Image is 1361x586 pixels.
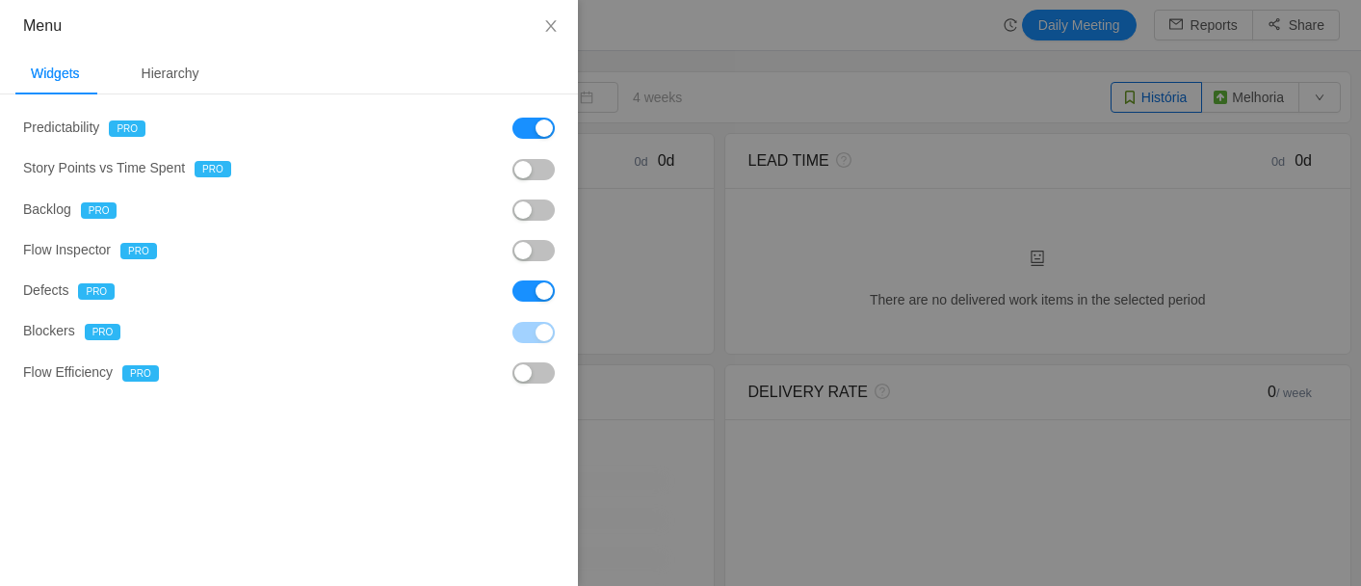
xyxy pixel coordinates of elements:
[23,200,289,221] div: Backlog
[23,240,289,261] div: Flow Inspector
[23,321,289,342] div: Blockers
[23,362,289,384] div: Flow Efficiency
[15,52,95,95] div: Widgets
[122,365,159,382] span: PRO
[543,18,559,34] i: icon: close
[109,120,145,137] span: PRO
[78,283,115,300] span: PRO
[23,158,289,179] div: Story Points vs Time Spent
[195,161,231,177] span: PRO
[126,52,215,95] div: Hierarchy
[23,118,289,139] div: Predictability
[81,202,118,219] span: PRO
[85,324,121,340] span: PRO
[23,280,289,302] div: Defects
[120,243,157,259] span: PRO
